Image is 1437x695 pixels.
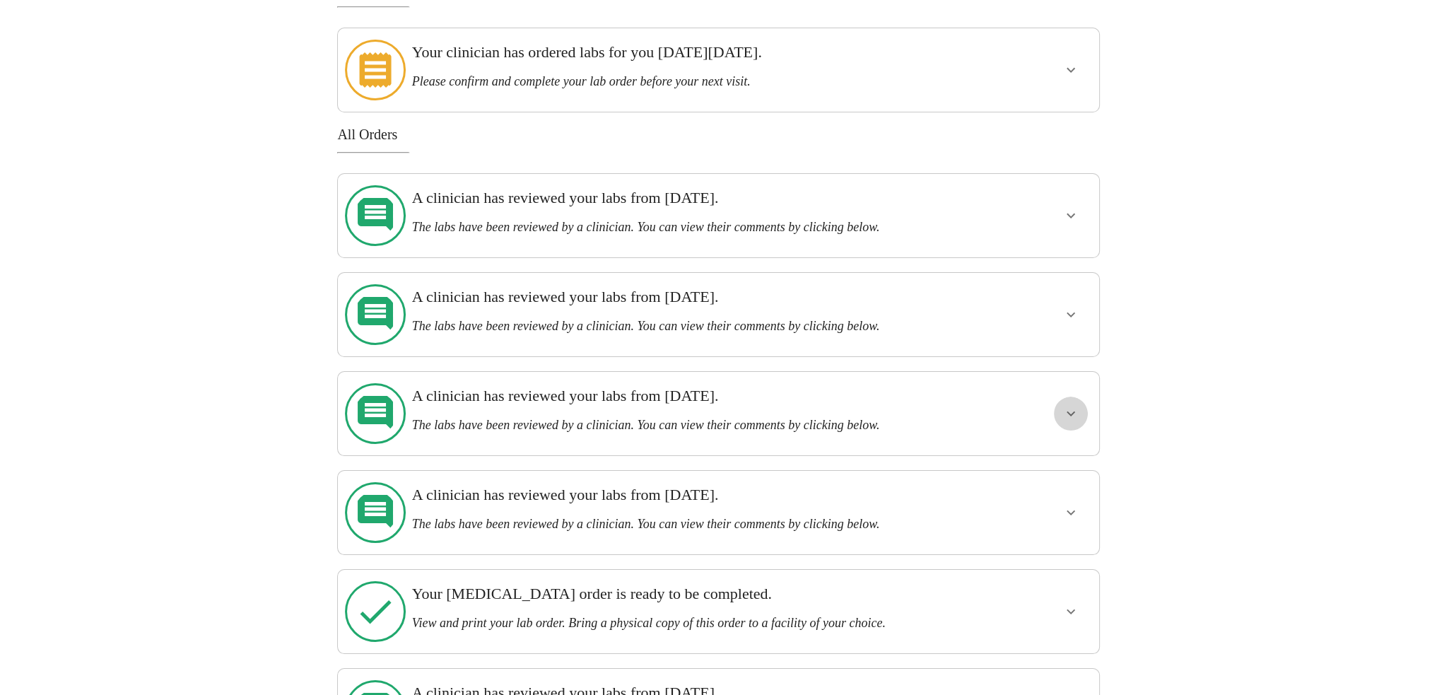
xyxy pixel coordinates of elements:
[412,585,951,603] h3: Your [MEDICAL_DATA] order is ready to be completed.
[412,517,951,532] h3: The labs have been reviewed by a clinician. You can view their comments by clicking below.
[412,387,951,405] h3: A clinician has reviewed your labs from [DATE].
[412,43,951,62] h3: Your clinician has ordered labs for you [DATE][DATE].
[412,418,951,433] h3: The labs have been reviewed by a clinician. You can view their comments by clicking below.
[1054,496,1088,530] button: show more
[412,189,951,207] h3: A clinician has reviewed your labs from [DATE].
[1054,397,1088,431] button: show more
[1054,595,1088,629] button: show more
[1054,199,1088,233] button: show more
[412,74,951,89] h3: Please confirm and complete your lab order before your next visit.
[412,220,951,235] h3: The labs have been reviewed by a clinician. You can view their comments by clicking below.
[412,616,951,631] h3: View and print your lab order. Bring a physical copy of this order to a facility of your choice.
[412,288,951,306] h3: A clinician has reviewed your labs from [DATE].
[1054,53,1088,87] button: show more
[1054,298,1088,332] button: show more
[412,486,951,504] h3: A clinician has reviewed your labs from [DATE].
[412,319,951,334] h3: The labs have been reviewed by a clinician. You can view their comments by clicking below.
[337,127,1099,143] h3: All Orders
